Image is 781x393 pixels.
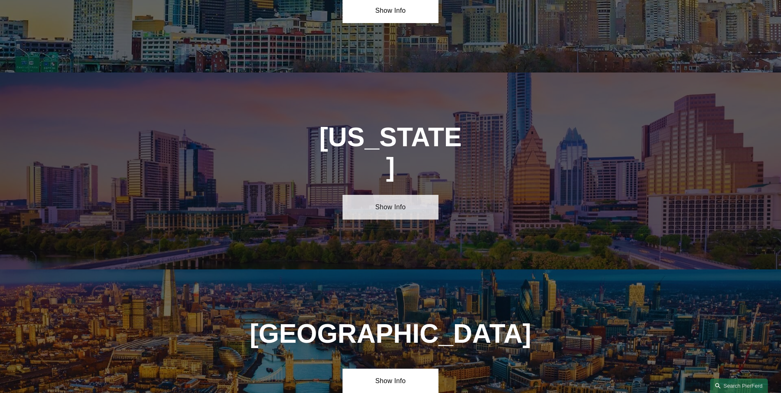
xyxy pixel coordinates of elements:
h1: [US_STATE] [319,122,463,182]
a: Search this site [710,379,768,393]
a: Show Info [343,195,438,220]
h1: [GEOGRAPHIC_DATA] [247,319,535,349]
